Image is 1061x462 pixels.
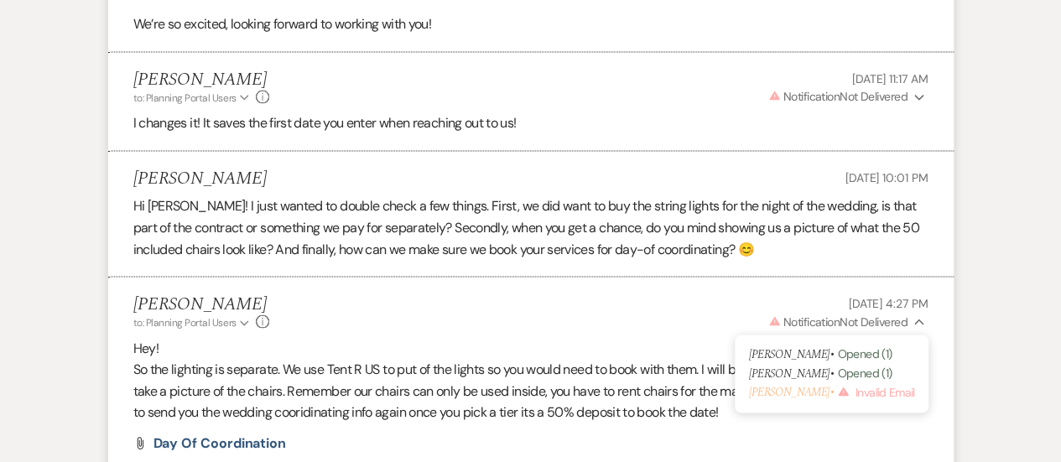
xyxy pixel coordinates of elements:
[133,316,237,330] span: to: Planning Portal Users
[837,383,914,402] p: Invalid Email
[845,170,928,185] span: [DATE] 10:01 PM
[133,91,252,106] button: to: Planning Portal Users
[133,294,270,315] h5: [PERSON_NAME]
[133,91,237,105] span: to: Planning Portal Users
[768,89,908,104] span: Not Delivered
[766,88,928,106] button: NotificationNot Delivered
[783,314,840,330] span: Notification
[133,359,928,423] p: So the lighting is separate. We use Tent R US to put of the lights so you would need to book with...
[783,89,840,104] span: Notification
[133,70,270,91] h5: [PERSON_NAME]
[848,296,928,311] span: [DATE] 4:27 PM
[766,314,928,331] button: NotificationNot Delivered
[748,383,914,402] a: [PERSON_NAME]• Invalid Email
[153,434,286,452] span: Day of Coordination
[748,345,914,364] p: [PERSON_NAME] •
[133,338,928,360] p: Hey!
[852,71,928,86] span: [DATE] 11:17 AM
[153,437,286,450] a: Day of Coordination
[748,365,914,383] p: [PERSON_NAME] •
[133,169,267,189] h5: [PERSON_NAME]
[133,13,928,35] p: We’re so excited, looking forward to working with you!
[837,346,892,361] span: Opened (1)
[133,195,928,260] p: Hi [PERSON_NAME]! I just wanted to double check a few things. First, we did want to buy the strin...
[768,314,908,330] span: Not Delivered
[837,366,892,381] span: Opened (1)
[133,315,252,330] button: to: Planning Portal Users
[133,112,928,134] p: I changes it! It saves the first date you enter when reaching out to us!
